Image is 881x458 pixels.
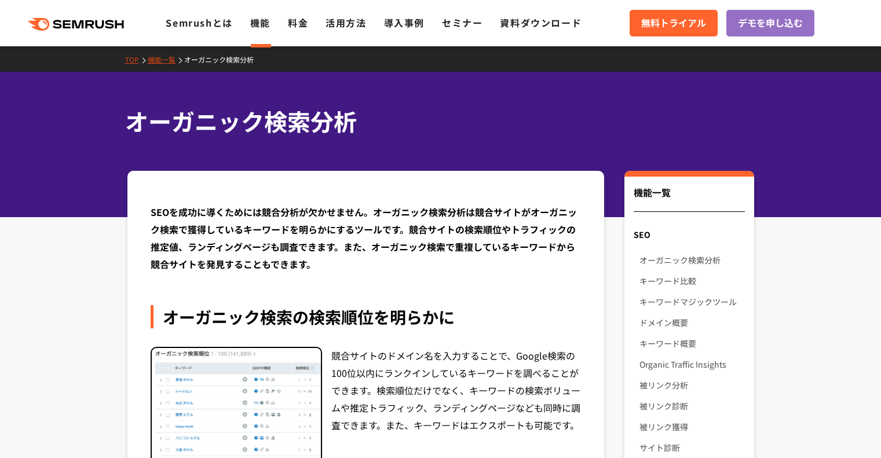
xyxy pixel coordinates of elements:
[125,54,148,64] a: TOP
[250,16,270,30] a: 機能
[151,203,582,273] div: SEOを成功に導くためには競合分析が欠かせません。オーガニック検索分析は競合サイトがオーガニック検索で獲得しているキーワードを明らかにするツールです。競合サイトの検索順位やトラフィックの推定値、...
[500,16,582,30] a: 資料ダウンロード
[442,16,482,30] a: セミナー
[624,224,754,245] div: SEO
[184,54,262,64] a: オーガニック検索分析
[634,185,744,212] div: 機能一覧
[125,104,745,138] h1: オーガニック検索分析
[639,395,744,416] a: 被リンク診断
[148,54,184,64] a: 機能一覧
[639,354,744,375] a: Organic Traffic Insights
[726,10,814,36] a: デモを申し込む
[639,291,744,312] a: キーワードマジックツール
[639,437,744,458] a: サイト診断
[639,333,744,354] a: キーワード概要
[641,16,706,31] span: 無料トライアル
[639,312,744,333] a: ドメイン概要
[639,375,744,395] a: 被リンク分析
[639,416,744,437] a: 被リンク獲得
[326,16,366,30] a: 活用方法
[384,16,425,30] a: 導入事例
[738,16,803,31] span: デモを申し込む
[288,16,308,30] a: 料金
[630,10,718,36] a: 無料トライアル
[151,305,582,328] div: オーガニック検索の検索順位を明らかに
[639,270,744,291] a: キーワード比較
[166,16,232,30] a: Semrushとは
[639,250,744,270] a: オーガニック検索分析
